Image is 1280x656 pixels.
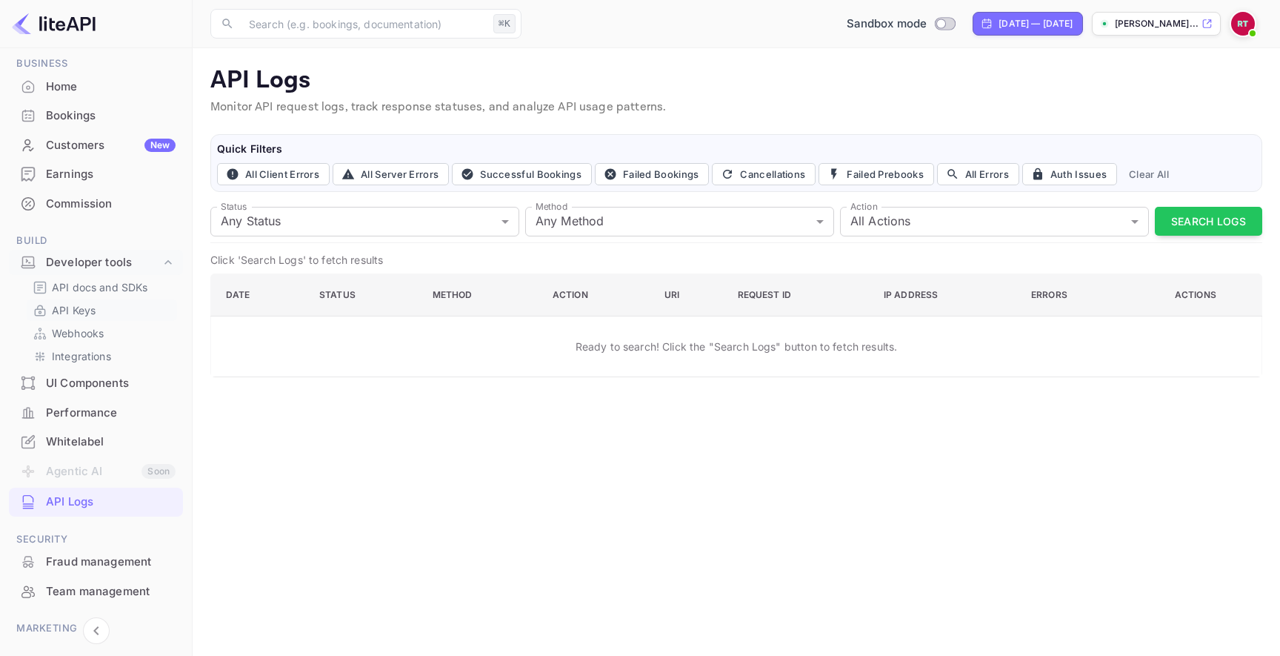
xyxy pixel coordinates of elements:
th: Status [307,274,421,316]
div: Performance [46,405,176,422]
div: Fraud management [9,548,183,577]
div: Home [9,73,183,102]
p: API docs and SDKs [52,279,148,295]
button: Failed Bookings [595,163,710,185]
div: API Keys [27,299,177,321]
div: API Logs [9,488,183,517]
a: Commission [9,190,183,217]
button: Search Logs [1155,207,1262,236]
div: Customers [46,137,176,154]
a: API Keys [33,302,171,318]
th: Actions [1133,274,1262,316]
button: Successful Bookings [452,163,592,185]
div: Team management [46,583,176,600]
h6: Quick Filters [217,141,1256,157]
p: API Logs [210,66,1262,96]
div: Earnings [46,166,176,183]
p: Webhooks [52,325,104,341]
div: Earnings [9,160,183,189]
div: Any Status [210,207,519,236]
th: Errors [1019,274,1133,316]
span: Build [9,233,183,249]
label: Method [536,200,567,213]
button: Clear All [1123,163,1175,185]
div: Any Method [525,207,834,236]
div: Integrations [27,345,177,367]
button: All Errors [937,163,1019,185]
input: Search (e.g. bookings, documentation) [240,9,487,39]
p: Click 'Search Logs' to fetch results [210,252,1262,268]
div: Fraud management [46,554,176,571]
th: URI [653,274,726,316]
a: Fraud management [9,548,183,575]
img: LiteAPI logo [12,12,96,36]
span: Marketing [9,620,183,637]
div: Click to change the date range period [973,12,1082,36]
div: UI Components [9,369,183,398]
div: Switch to Production mode [841,16,961,33]
th: Request ID [726,274,872,316]
label: Status [221,200,247,213]
div: API Logs [46,494,176,511]
a: Performance [9,399,183,426]
div: Developer tools [9,250,183,276]
a: API Logs [9,488,183,515]
a: Integrations [33,348,171,364]
div: API docs and SDKs [27,276,177,298]
div: ⌘K [493,14,516,33]
div: Home [46,79,176,96]
div: [DATE] — [DATE] [999,17,1073,30]
div: Whitelabel [46,434,176,451]
div: CustomersNew [9,131,183,160]
div: Developer tools [46,254,161,271]
button: All Server Errors [333,163,449,185]
a: API docs and SDKs [33,279,171,295]
th: IP Address [872,274,1019,316]
a: Team management [9,577,183,605]
label: Action [850,200,878,213]
a: Whitelabel [9,428,183,455]
div: Commission [9,190,183,219]
button: All Client Errors [217,163,330,185]
button: Auth Issues [1022,163,1117,185]
button: Collapse navigation [83,617,110,644]
div: Commission [46,196,176,213]
th: Action [541,274,653,316]
div: Whitelabel [9,428,183,457]
span: Business [9,56,183,72]
div: Bookings [46,107,176,125]
button: Failed Prebooks [819,163,934,185]
a: Webhooks [33,325,171,341]
p: Monitor API request logs, track response statuses, and analyze API usage patterns. [210,99,1262,116]
th: Date [211,274,308,316]
div: Team management [9,577,183,606]
a: Bookings [9,102,183,129]
div: Performance [9,399,183,428]
div: Bookings [9,102,183,130]
img: Reinard Ferdinand Tanex [1231,12,1255,36]
span: Sandbox mode [847,16,927,33]
div: UI Components [46,375,176,392]
button: Cancellations [712,163,816,185]
p: Ready to search! Click the "Search Logs" button to fetch results. [576,339,898,354]
div: New [144,139,176,152]
th: Method [421,274,541,316]
a: Home [9,73,183,100]
a: UI Components [9,369,183,397]
a: CustomersNew [9,131,183,159]
p: [PERSON_NAME]... [1115,17,1199,30]
p: API Keys [52,302,96,318]
span: Security [9,531,183,548]
a: Earnings [9,160,183,188]
div: All Actions [840,207,1149,236]
div: Webhooks [27,322,177,344]
p: Integrations [52,348,111,364]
